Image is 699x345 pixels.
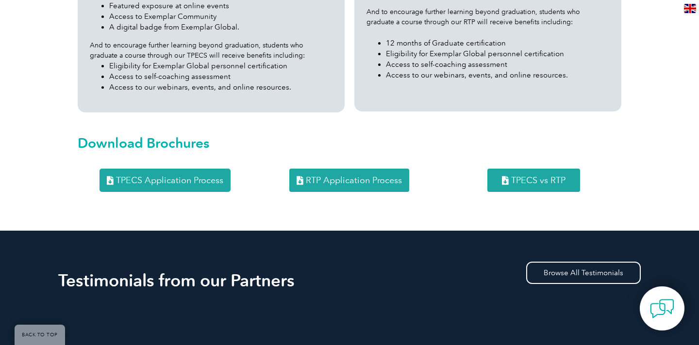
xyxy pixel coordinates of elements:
[116,176,223,185] span: TPECS Application Process
[100,169,231,192] a: TPECS Application Process
[289,169,409,192] a: RTP Application Process
[109,22,333,32] li: A digital badge from Exemplar Global.
[109,11,333,22] li: Access to Exemplar Community
[78,135,621,151] h2: Download Brochures
[15,325,65,345] a: BACK TO TOP
[386,38,609,48] li: 12 months of Graduate certification
[386,48,609,59] li: Eligibility for Exemplar Global personnel certification
[109,0,333,11] li: Featured exposure at online events
[58,273,641,288] h2: Testimonials from our Partners
[386,70,609,80] li: Access to our webinars, events, and online resources.
[386,59,609,70] li: Access to self-coaching assessment
[650,297,674,321] img: contact-chat.png
[684,4,696,13] img: en
[109,82,333,93] li: Access to our webinars, events, and online resources.
[511,176,566,185] span: TPECS vs RTP
[526,262,641,284] a: Browse All Testimonials
[109,71,333,82] li: Access to self-coaching assessment
[487,169,580,192] a: TPECS vs RTP
[306,176,402,185] span: RTP Application Process
[109,61,333,71] li: Eligibility for Exemplar Global personnel certification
